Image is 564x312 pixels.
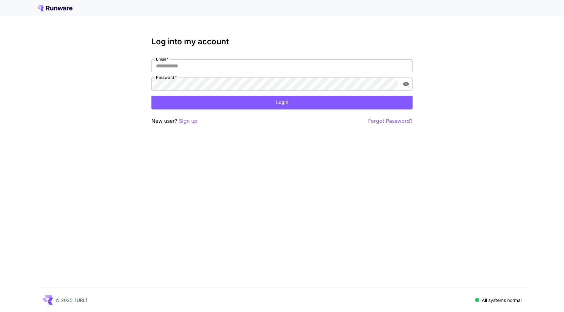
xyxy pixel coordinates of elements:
[55,297,87,304] p: © 2025, [URL]
[151,37,413,46] h3: Log into my account
[151,117,197,125] p: New user?
[482,297,522,304] p: All systems normal
[156,75,177,80] label: Password
[179,117,197,125] button: Sign up
[151,96,413,109] button: Login
[368,117,413,125] button: Forgot Password?
[156,56,169,62] label: Email
[400,78,412,90] button: toggle password visibility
